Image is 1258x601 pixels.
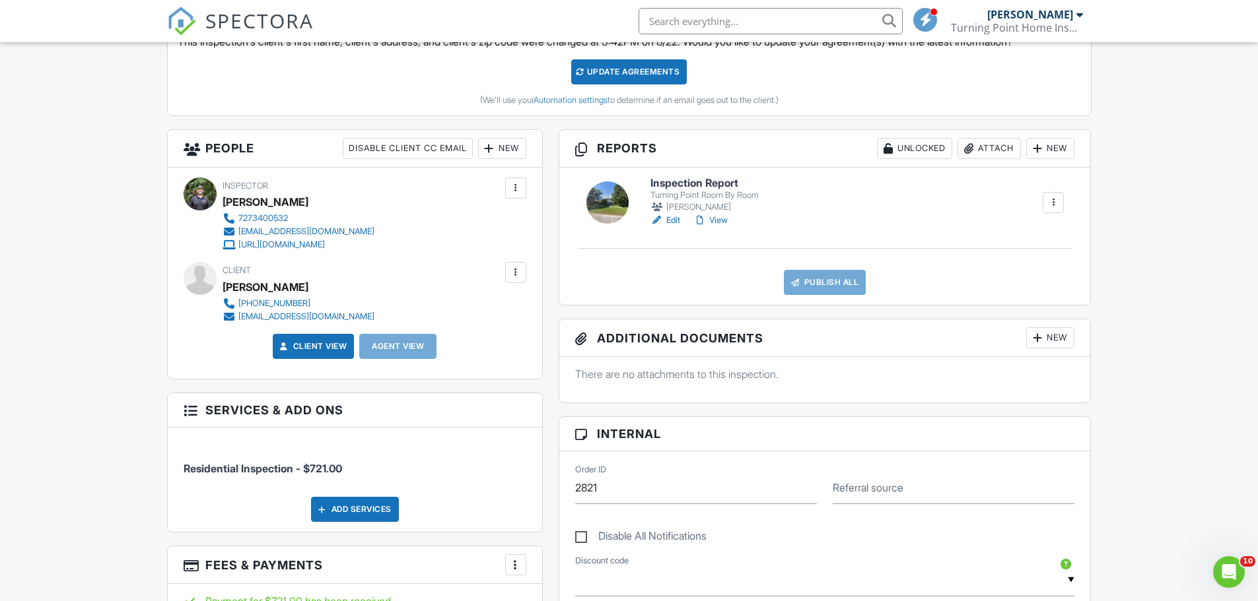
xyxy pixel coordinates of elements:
[534,95,608,105] a: Automation settings
[223,225,374,238] a: [EMAIL_ADDRESS][DOMAIN_NAME]
[311,497,399,522] div: Add Services
[1240,556,1255,567] span: 10
[223,212,374,225] a: 7273400532
[168,546,542,584] h3: Fees & Payments
[650,214,680,227] a: Edit
[223,297,374,310] a: [PHONE_NUMBER]
[639,8,903,34] input: Search everything...
[877,138,952,159] div: Unlocked
[205,7,314,34] span: SPECTORA
[559,319,1091,357] h3: Additional Documents
[987,8,1073,21] div: [PERSON_NAME]
[693,214,728,227] a: View
[575,555,629,567] label: Discount code
[223,310,374,323] a: [EMAIL_ADDRESS][DOMAIN_NAME]
[343,138,473,159] div: Disable Client CC Email
[223,265,251,275] span: Client
[178,95,1081,106] div: (We'll use your to determine if an email goes out to the client.)
[238,239,325,250] div: [URL][DOMAIN_NAME]
[167,7,196,36] img: The Best Home Inspection Software - Spectora
[833,480,903,495] label: Referral source
[168,24,1091,115] div: This inspection's client's first name, client's address, and client's zip code were changed at 3:...
[223,238,374,251] a: [URL][DOMAIN_NAME]
[951,21,1083,34] div: Turning Point Home Inspections
[223,181,268,191] span: Inspector
[167,18,314,46] a: SPECTORA
[277,340,347,353] a: Client View
[238,298,310,309] div: [PHONE_NUMBER]
[650,177,759,189] h6: Inspection Report
[238,213,288,224] div: 7273400532
[575,463,606,475] label: Order ID
[184,462,342,475] span: Residential Inspection - $721.00
[184,437,526,486] li: Service: Residential Inspection
[1213,556,1245,588] iframe: Intercom live chat
[958,138,1021,159] div: Attach
[238,226,374,237] div: [EMAIL_ADDRESS][DOMAIN_NAME]
[1026,138,1074,159] div: New
[650,177,759,214] a: Inspection Report Turning Point Room By Room [PERSON_NAME]
[168,130,542,168] h3: People
[478,138,526,159] div: New
[650,201,759,214] div: [PERSON_NAME]
[784,270,866,295] a: Publish All
[168,393,542,427] h3: Services & Add ons
[223,277,308,297] div: [PERSON_NAME]
[650,190,759,201] div: Turning Point Room By Room
[559,130,1091,168] h3: Reports
[575,530,707,546] label: Disable All Notifications
[571,59,687,84] div: Update Agreements
[1026,327,1074,348] div: New
[238,311,374,322] div: [EMAIL_ADDRESS][DOMAIN_NAME]
[575,367,1075,381] p: There are no attachments to this inspection.
[223,192,308,212] div: [PERSON_NAME]
[559,417,1091,451] h3: Internal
